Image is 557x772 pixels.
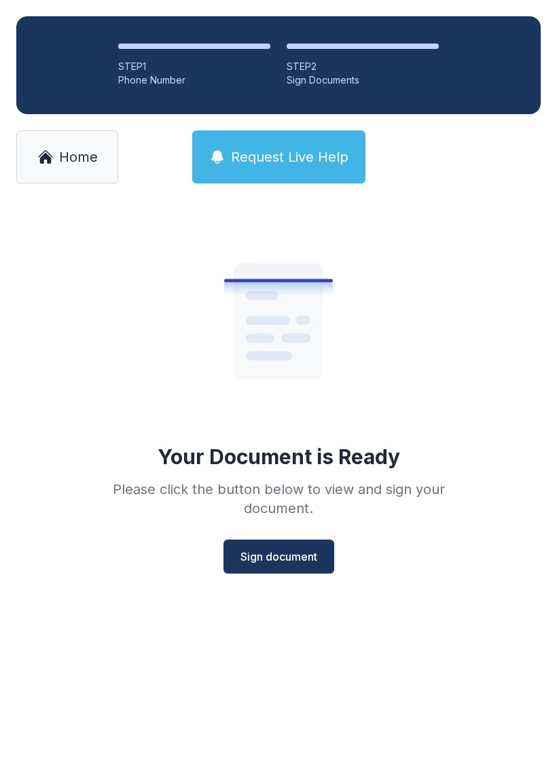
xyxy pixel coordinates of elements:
div: Please click the button below to view and sign your document. [83,480,474,518]
div: Phone Number [118,73,270,87]
span: Sign document [240,548,317,565]
span: Home [59,147,98,166]
div: STEP 1 [118,60,270,73]
div: Sign Documents [287,73,439,87]
div: STEP 2 [287,60,439,73]
div: Your Document is Ready [158,444,400,469]
span: Request Live Help [231,147,348,166]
